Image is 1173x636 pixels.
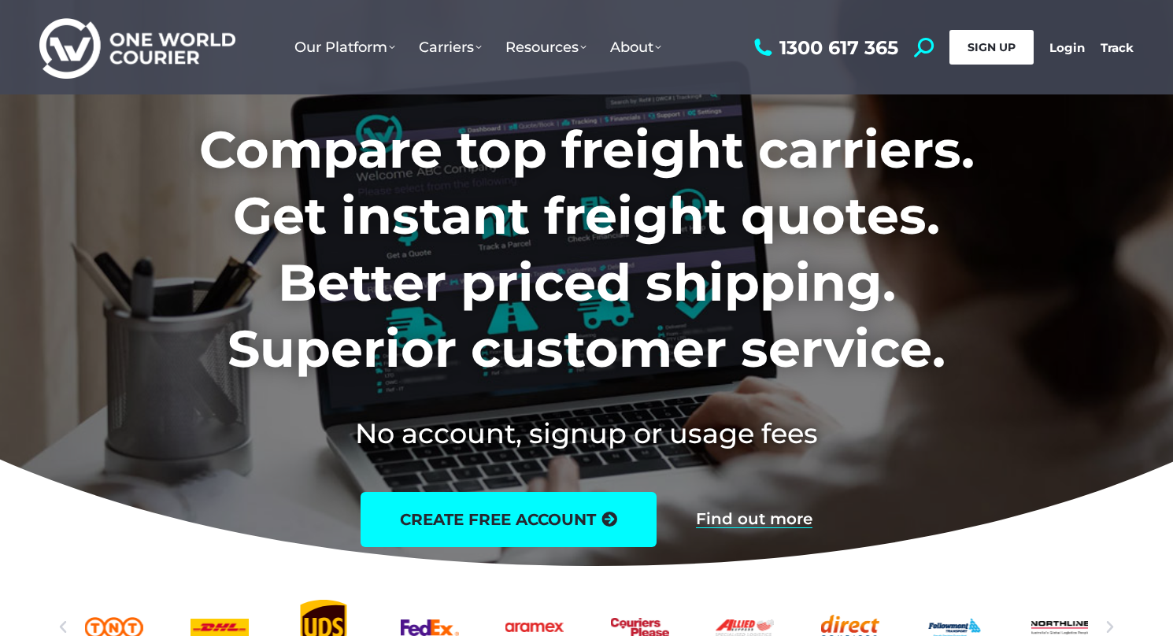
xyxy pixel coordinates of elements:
h2: No account, signup or usage fees [95,414,1079,453]
a: SIGN UP [949,30,1034,65]
a: Resources [494,23,598,72]
a: Carriers [407,23,494,72]
a: Login [1049,40,1085,55]
span: Resources [505,39,586,56]
img: One World Courier [39,16,235,79]
a: 1300 617 365 [750,38,898,57]
a: Track [1101,40,1134,55]
a: Find out more [696,511,812,528]
span: About [610,39,661,56]
h1: Compare top freight carriers. Get instant freight quotes. Better priced shipping. Superior custom... [95,116,1079,383]
span: SIGN UP [968,40,1016,54]
a: About [598,23,673,72]
span: Carriers [419,39,482,56]
a: create free account [361,492,657,547]
a: Our Platform [283,23,407,72]
span: Our Platform [294,39,395,56]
